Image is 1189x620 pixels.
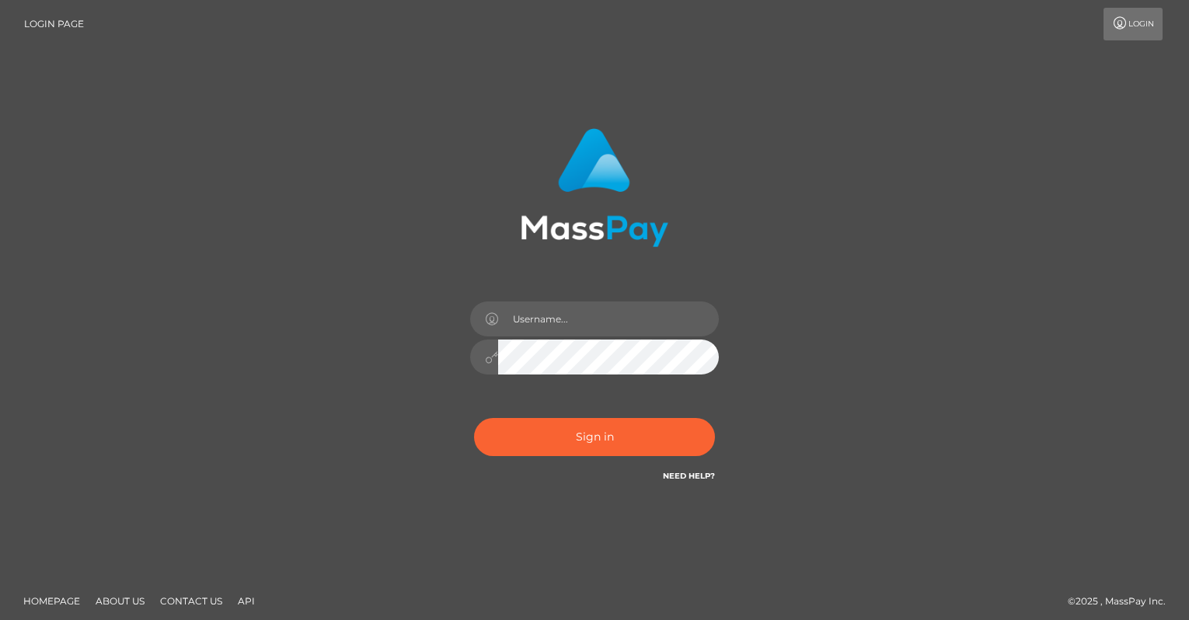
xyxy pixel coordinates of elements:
a: About Us [89,589,151,613]
a: Contact Us [154,589,228,613]
input: Username... [498,301,719,336]
div: © 2025 , MassPay Inc. [1068,593,1177,610]
a: Login [1104,8,1163,40]
a: API [232,589,261,613]
a: Homepage [17,589,86,613]
img: MassPay Login [521,128,668,247]
a: Need Help? [663,471,715,481]
button: Sign in [474,418,715,456]
a: Login Page [24,8,84,40]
